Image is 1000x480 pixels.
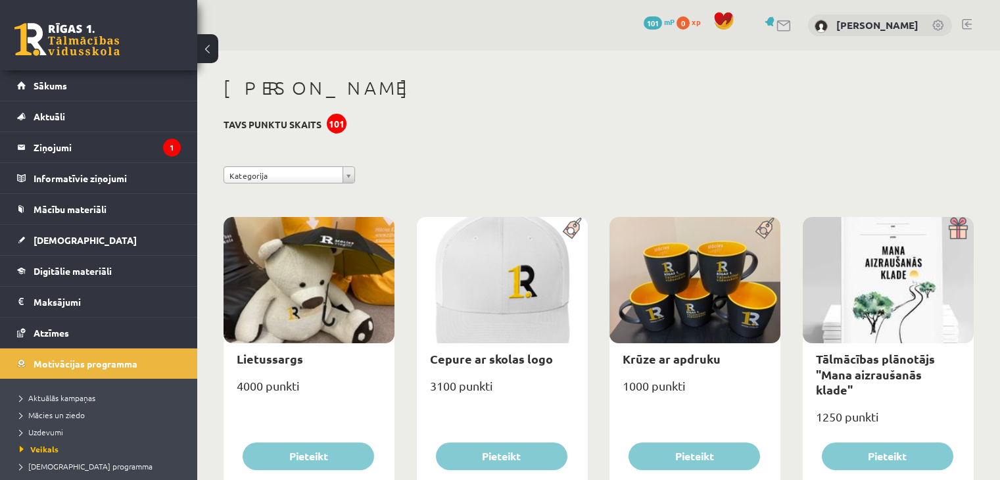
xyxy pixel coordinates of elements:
[34,234,137,246] span: [DEMOGRAPHIC_DATA]
[20,393,95,403] span: Aktuālās kampaņas
[34,132,181,162] legend: Ziņojumi
[243,443,374,470] button: Pieteikt
[17,256,181,286] a: Digitālie materiāli
[436,443,567,470] button: Pieteikt
[417,375,588,408] div: 3100 punkti
[816,351,935,397] a: Tālmācības plānotājs "Mana aizraušanās klade"
[34,163,181,193] legend: Informatīvie ziņojumi
[558,217,588,239] img: Populāra prece
[629,443,760,470] button: Pieteikt
[163,139,181,156] i: 1
[224,77,974,99] h1: [PERSON_NAME]
[664,16,675,27] span: mP
[17,132,181,162] a: Ziņojumi1
[224,166,355,183] a: Kategorija
[692,16,700,27] span: xp
[20,460,184,472] a: [DEMOGRAPHIC_DATA] programma
[224,119,321,130] h3: Tavs punktu skaits
[17,225,181,255] a: [DEMOGRAPHIC_DATA]
[20,392,184,404] a: Aktuālās kampaņas
[14,23,120,56] a: Rīgas 1. Tālmācības vidusskola
[327,114,346,133] div: 101
[944,217,974,239] img: Dāvana ar pārsteigumu
[20,410,85,420] span: Mācies un ziedo
[836,18,918,32] a: [PERSON_NAME]
[20,443,184,455] a: Veikals
[17,194,181,224] a: Mācību materiāli
[644,16,662,30] span: 101
[20,427,63,437] span: Uzdevumi
[34,327,69,339] span: Atzīmes
[803,406,974,439] div: 1250 punkti
[17,163,181,193] a: Informatīvie ziņojumi
[20,444,59,454] span: Veikals
[34,110,65,122] span: Aktuāli
[20,426,184,438] a: Uzdevumi
[644,16,675,27] a: 101 mP
[430,351,553,366] a: Cepure ar skolas logo
[623,351,721,366] a: Krūze ar apdruku
[34,203,107,215] span: Mācību materiāli
[17,101,181,132] a: Aktuāli
[20,461,153,471] span: [DEMOGRAPHIC_DATA] programma
[677,16,690,30] span: 0
[17,318,181,348] a: Atzīmes
[815,20,828,33] img: Roberts Stāmurs
[229,167,337,184] span: Kategorija
[34,287,181,317] legend: Maksājumi
[677,16,707,27] a: 0 xp
[34,358,137,370] span: Motivācijas programma
[751,217,780,239] img: Populāra prece
[17,348,181,379] a: Motivācijas programma
[17,287,181,317] a: Maksājumi
[224,375,394,408] div: 4000 punkti
[822,443,953,470] button: Pieteikt
[34,265,112,277] span: Digitālie materiāli
[609,375,780,408] div: 1000 punkti
[34,80,67,91] span: Sākums
[20,409,184,421] a: Mācies un ziedo
[17,70,181,101] a: Sākums
[237,351,303,366] a: Lietussargs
